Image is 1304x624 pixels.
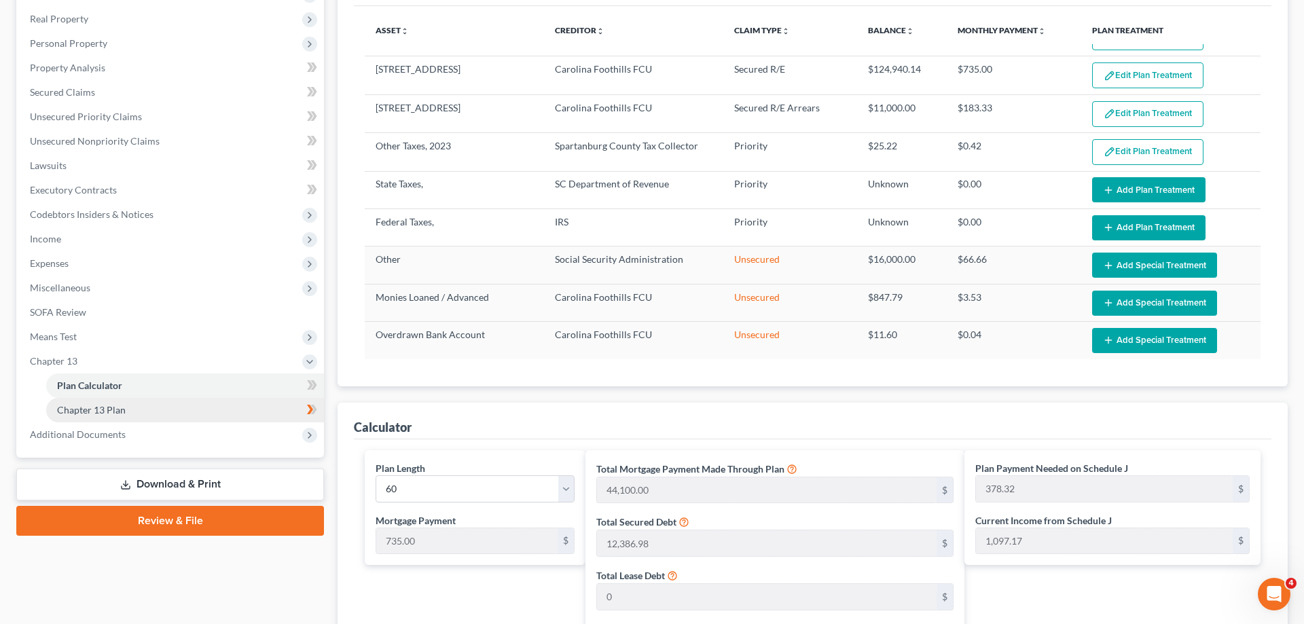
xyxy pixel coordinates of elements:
[937,477,953,503] div: $
[947,133,1081,171] td: $0.42
[16,469,324,500] a: Download & Print
[30,184,117,196] span: Executory Contracts
[596,27,604,35] i: unfold_more
[596,462,784,476] label: Total Mortgage Payment Made Through Plan
[30,13,88,24] span: Real Property
[376,25,409,35] a: Assetunfold_more
[365,133,544,171] td: Other Taxes, 2023
[1092,139,1203,165] button: Edit Plan Treatment
[57,404,126,416] span: Chapter 13 Plan
[1092,291,1217,316] button: Add Special Treatment
[857,209,947,246] td: Unknown
[975,513,1112,528] label: Current Income from Schedule J
[30,306,86,318] span: SOFA Review
[30,257,69,269] span: Expenses
[16,506,324,536] a: Review & File
[365,322,544,359] td: Overdrawn Bank Account
[857,94,947,132] td: $11,000.00
[723,209,858,246] td: Priority
[1092,328,1217,353] button: Add Special Treatment
[401,27,409,35] i: unfold_more
[976,528,1233,554] input: 0.00
[19,178,324,202] a: Executory Contracts
[1233,528,1249,554] div: $
[365,56,544,94] td: [STREET_ADDRESS]
[723,133,858,171] td: Priority
[544,171,723,208] td: SC Department of Revenue
[723,56,858,94] td: Secured R/E
[19,80,324,105] a: Secured Claims
[1258,578,1290,610] iframe: Intercom live chat
[1092,253,1217,278] button: Add Special Treatment
[947,284,1081,321] td: $3.53
[30,37,107,49] span: Personal Property
[947,322,1081,359] td: $0.04
[723,94,858,132] td: Secured R/E Arrears
[19,129,324,153] a: Unsecured Nonpriority Claims
[544,209,723,246] td: IRS
[365,171,544,208] td: State Taxes,
[376,461,425,475] label: Plan Length
[1104,108,1115,120] img: edit-pencil-c1479a1de80d8dea1e2430c2f745a3c6a07e9d7aa2eeffe225670001d78357a8.svg
[857,133,947,171] td: $25.22
[597,530,937,556] input: 0.00
[30,135,160,147] span: Unsecured Nonpriority Claims
[937,584,953,610] div: $
[365,246,544,284] td: Other
[365,94,544,132] td: [STREET_ADDRESS]
[46,373,324,398] a: Plan Calculator
[857,171,947,208] td: Unknown
[597,477,937,503] input: 0.00
[19,105,324,129] a: Unsecured Priority Claims
[597,584,937,610] input: 0.00
[596,515,676,529] label: Total Secured Debt
[1104,70,1115,81] img: edit-pencil-c1479a1de80d8dea1e2430c2f745a3c6a07e9d7aa2eeffe225670001d78357a8.svg
[544,284,723,321] td: Carolina Foothills FCU
[544,94,723,132] td: Carolina Foothills FCU
[30,355,77,367] span: Chapter 13
[30,233,61,244] span: Income
[30,111,142,122] span: Unsecured Priority Claims
[937,530,953,556] div: $
[947,171,1081,208] td: $0.00
[947,94,1081,132] td: $183.33
[1092,62,1203,88] button: Edit Plan Treatment
[30,428,126,440] span: Additional Documents
[1104,146,1115,158] img: edit-pencil-c1479a1de80d8dea1e2430c2f745a3c6a07e9d7aa2eeffe225670001d78357a8.svg
[1286,578,1297,589] span: 4
[46,398,324,422] a: Chapter 13 Plan
[365,209,544,246] td: Federal Taxes,
[857,56,947,94] td: $124,940.14
[30,208,153,220] span: Codebtors Insiders & Notices
[906,27,914,35] i: unfold_more
[1092,177,1206,202] button: Add Plan Treatment
[1233,476,1249,502] div: $
[782,27,790,35] i: unfold_more
[30,160,67,171] span: Lawsuits
[19,56,324,80] a: Property Analysis
[857,246,947,284] td: $16,000.00
[19,153,324,178] a: Lawsuits
[57,380,122,391] span: Plan Calculator
[376,513,456,528] label: Mortgage Payment
[544,56,723,94] td: Carolina Foothills FCU
[723,171,858,208] td: Priority
[596,568,665,583] label: Total Lease Debt
[558,528,574,554] div: $
[19,300,324,325] a: SOFA Review
[30,62,105,73] span: Property Analysis
[958,25,1046,35] a: Monthly Paymentunfold_more
[723,322,858,359] td: Unsecured
[365,284,544,321] td: Monies Loaned / Advanced
[734,25,790,35] a: Claim Typeunfold_more
[1038,27,1046,35] i: unfold_more
[555,25,604,35] a: Creditorunfold_more
[1092,215,1206,240] button: Add Plan Treatment
[30,86,95,98] span: Secured Claims
[1092,101,1203,127] button: Edit Plan Treatment
[723,246,858,284] td: Unsecured
[857,284,947,321] td: $847.79
[947,56,1081,94] td: $735.00
[723,284,858,321] td: Unsecured
[947,209,1081,246] td: $0.00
